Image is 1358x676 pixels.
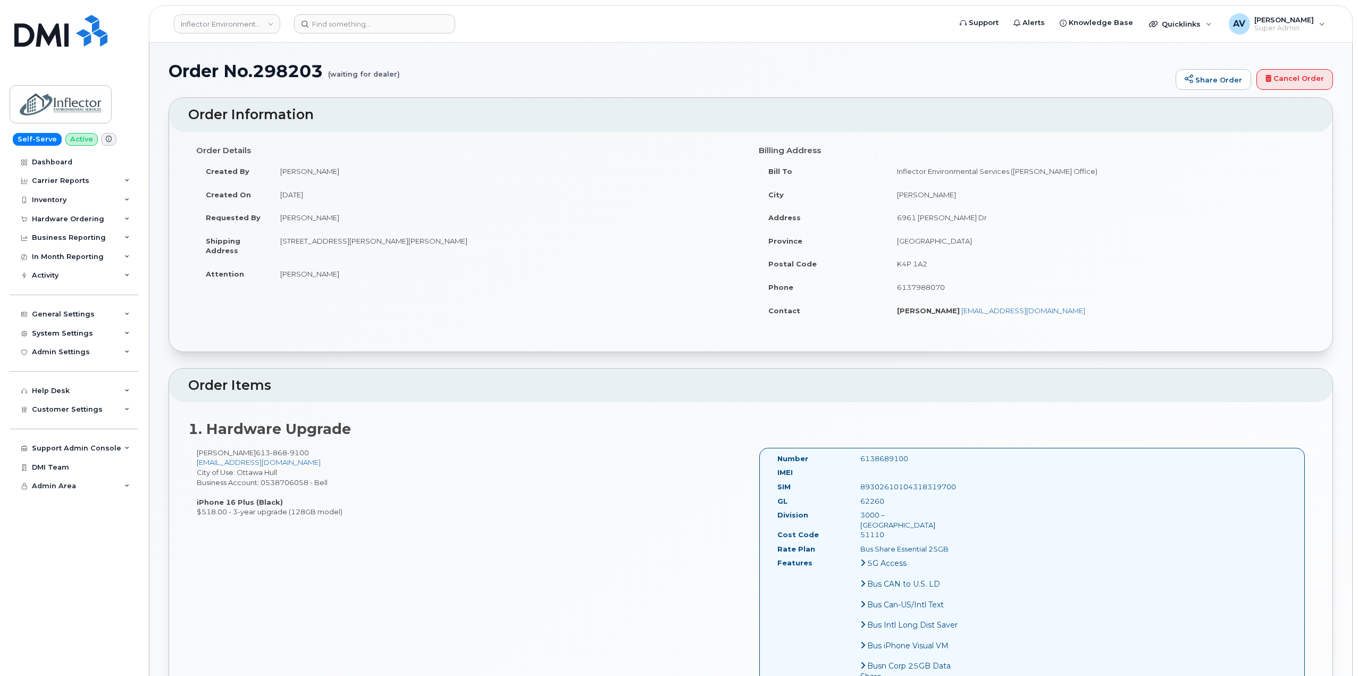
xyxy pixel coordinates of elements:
[188,378,1313,393] h2: Order Items
[196,146,743,155] h4: Order Details
[271,206,743,229] td: [PERSON_NAME]
[768,237,802,245] strong: Province
[777,530,819,540] label: Cost Code
[887,229,1305,253] td: [GEOGRAPHIC_DATA]
[852,482,969,492] div: 89302610104318319700
[777,510,808,520] label: Division
[271,160,743,183] td: [PERSON_NAME]
[271,183,743,206] td: [DATE]
[887,183,1305,206] td: [PERSON_NAME]
[852,510,969,530] div: 3000 – [GEOGRAPHIC_DATA]
[887,276,1305,299] td: 6137988070
[852,496,969,506] div: 62260
[852,530,969,540] div: 51110
[270,448,287,457] span: 868
[759,146,1305,155] h4: Billing Address
[887,206,1305,229] td: 6961 [PERSON_NAME] Dr
[867,641,949,650] span: Bus iPhone Visual VM
[169,62,1170,80] h1: Order No.298203
[867,579,940,589] span: Bus CAN to U.S. LD
[768,167,792,176] strong: Bill To
[887,160,1305,183] td: Inflector Environmental Services ([PERSON_NAME] Office)
[867,600,944,610] span: Bus Can-US/Intl Text
[1176,69,1251,90] a: Share Order
[188,448,751,517] div: [PERSON_NAME] City of Use: Ottawa Hull Business Account: 0538706058 - Bell $518.00 - 3-year upgra...
[852,544,969,554] div: Bus Share Essential 25GB
[188,107,1313,122] h2: Order Information
[777,544,815,554] label: Rate Plan
[777,454,808,464] label: Number
[768,306,800,315] strong: Contact
[256,448,309,457] span: 613
[206,213,261,222] strong: Requested By
[206,270,244,278] strong: Attention
[271,229,743,262] td: [STREET_ADDRESS][PERSON_NAME][PERSON_NAME]
[271,262,743,286] td: [PERSON_NAME]
[777,496,787,506] label: GL
[867,620,958,630] span: Bus Intl Long Dist Saver
[777,482,791,492] label: SIM
[777,558,812,568] label: Features
[768,190,784,199] strong: City
[887,252,1305,276] td: K4P 1A2
[867,558,907,568] span: 5G Access
[206,237,240,255] strong: Shipping Address
[206,167,249,176] strong: Created By
[768,283,793,291] strong: Phone
[961,306,1085,315] a: [EMAIL_ADDRESS][DOMAIN_NAME]
[206,190,251,199] strong: Created On
[328,62,400,78] small: (waiting for dealer)
[188,420,351,438] strong: 1. Hardware Upgrade
[777,468,793,478] label: IMEI
[852,454,969,464] div: 6138689100
[897,306,960,315] strong: [PERSON_NAME]
[197,458,321,466] a: [EMAIL_ADDRESS][DOMAIN_NAME]
[197,498,283,506] strong: iPhone 16 Plus (Black)
[1256,69,1333,90] a: Cancel Order
[287,448,309,457] span: 9100
[768,213,801,222] strong: Address
[768,260,817,268] strong: Postal Code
